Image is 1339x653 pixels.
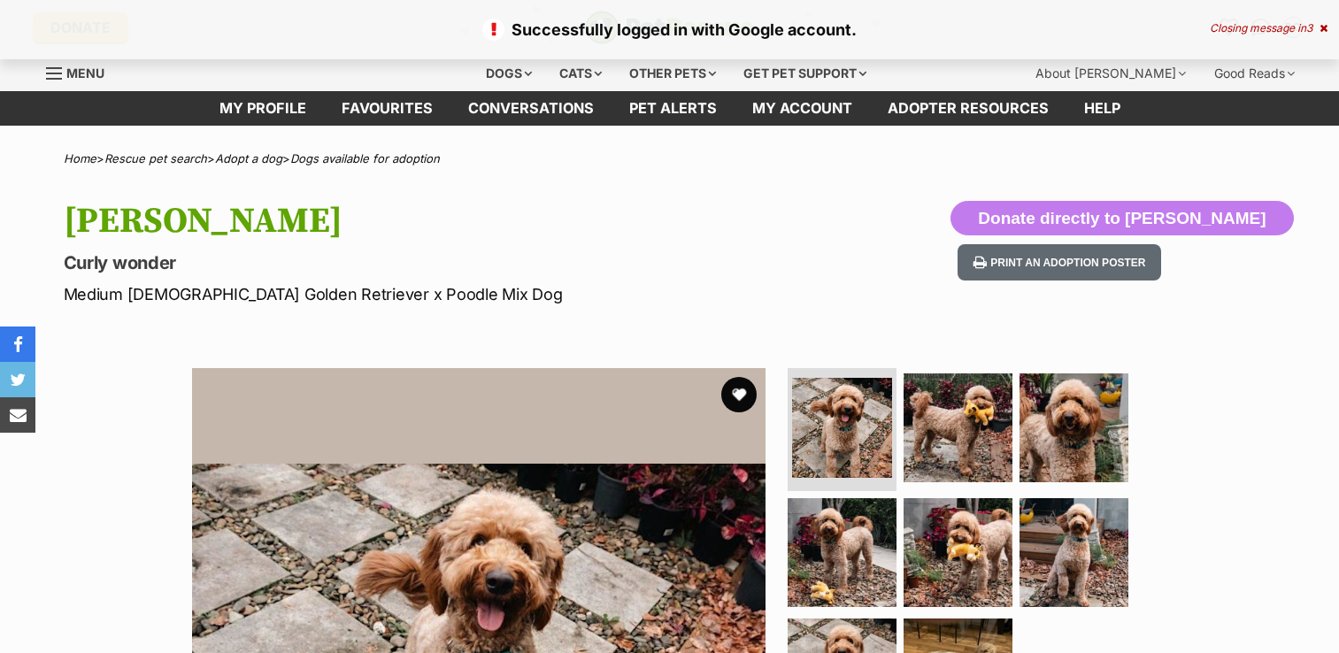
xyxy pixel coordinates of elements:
[64,282,812,306] p: Medium [DEMOGRAPHIC_DATA] Golden Retriever x Poodle Mix Dog
[788,498,897,607] img: Photo of Kaspar Peggoty
[202,91,324,126] a: My profile
[290,151,440,165] a: Dogs available for adoption
[1066,91,1138,126] a: Help
[324,91,450,126] a: Favourites
[1020,373,1128,482] img: Photo of Kaspar Peggoty
[1306,21,1312,35] span: 3
[1210,22,1327,35] div: Closing message in
[617,56,728,91] div: Other pets
[450,91,612,126] a: conversations
[735,91,870,126] a: My account
[958,244,1161,280] button: Print an adoption poster
[721,377,757,412] button: favourite
[104,151,207,165] a: Rescue pet search
[66,65,104,81] span: Menu
[64,201,812,242] h1: [PERSON_NAME]
[473,56,544,91] div: Dogs
[19,152,1320,165] div: > > >
[612,91,735,126] a: Pet alerts
[547,56,614,91] div: Cats
[215,151,282,165] a: Adopt a dog
[792,378,892,478] img: Photo of Kaspar Peggoty
[1202,56,1307,91] div: Good Reads
[64,151,96,165] a: Home
[18,18,1321,42] p: Successfully logged in with Google account.
[64,250,812,275] p: Curly wonder
[1020,498,1128,607] img: Photo of Kaspar Peggoty
[1023,56,1198,91] div: About [PERSON_NAME]
[950,201,1293,236] button: Donate directly to [PERSON_NAME]
[46,56,117,88] a: Menu
[904,498,1012,607] img: Photo of Kaspar Peggoty
[904,373,1012,482] img: Photo of Kaspar Peggoty
[870,91,1066,126] a: Adopter resources
[731,56,879,91] div: Get pet support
